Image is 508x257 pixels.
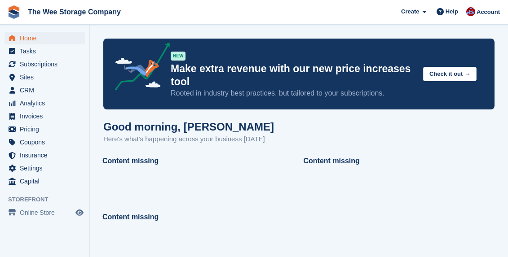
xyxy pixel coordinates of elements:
[24,4,124,19] a: The Wee Storage Company
[4,97,85,109] a: menu
[20,97,74,109] span: Analytics
[4,149,85,161] a: menu
[446,7,458,16] span: Help
[74,207,85,218] a: Preview store
[304,157,360,165] strong: Content missing
[20,175,74,187] span: Capital
[20,149,74,161] span: Insurance
[4,123,85,135] a: menu
[423,67,477,82] button: Check it out →
[4,175,85,187] a: menu
[102,157,159,165] strong: Content missing
[4,110,85,122] a: menu
[107,43,170,94] img: price-adjustments-announcement-icon-8257ccfd72463d97f412b2fc003d46551f7dbcb40ab6d574587a9cd5c0d94...
[4,45,85,57] a: menu
[20,71,74,83] span: Sites
[477,8,500,17] span: Account
[401,7,419,16] span: Create
[20,206,74,219] span: Online Store
[7,5,21,19] img: stora-icon-8386f47178a22dfd0bd8f6a31ec36ba5ce8667c1dd55bd0f319d3a0aa187defe.svg
[171,52,186,61] div: NEW
[20,32,74,44] span: Home
[4,84,85,96] a: menu
[4,206,85,219] a: menu
[4,162,85,174] a: menu
[20,136,74,148] span: Coupons
[102,213,159,221] strong: Content missing
[20,84,74,96] span: CRM
[4,58,85,70] a: menu
[466,7,475,16] img: Scott Ritchie
[20,110,74,122] span: Invoices
[171,62,416,88] p: Make extra revenue with our new price increases tool
[171,88,416,98] p: Rooted in industry best practices, but tailored to your subscriptions.
[20,162,74,174] span: Settings
[8,195,89,204] span: Storefront
[20,45,74,57] span: Tasks
[103,121,274,133] h1: Good morning, [PERSON_NAME]
[103,134,274,144] p: Here's what's happening across your business [DATE]
[20,123,74,135] span: Pricing
[4,136,85,148] a: menu
[4,32,85,44] a: menu
[4,71,85,83] a: menu
[20,58,74,70] span: Subscriptions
